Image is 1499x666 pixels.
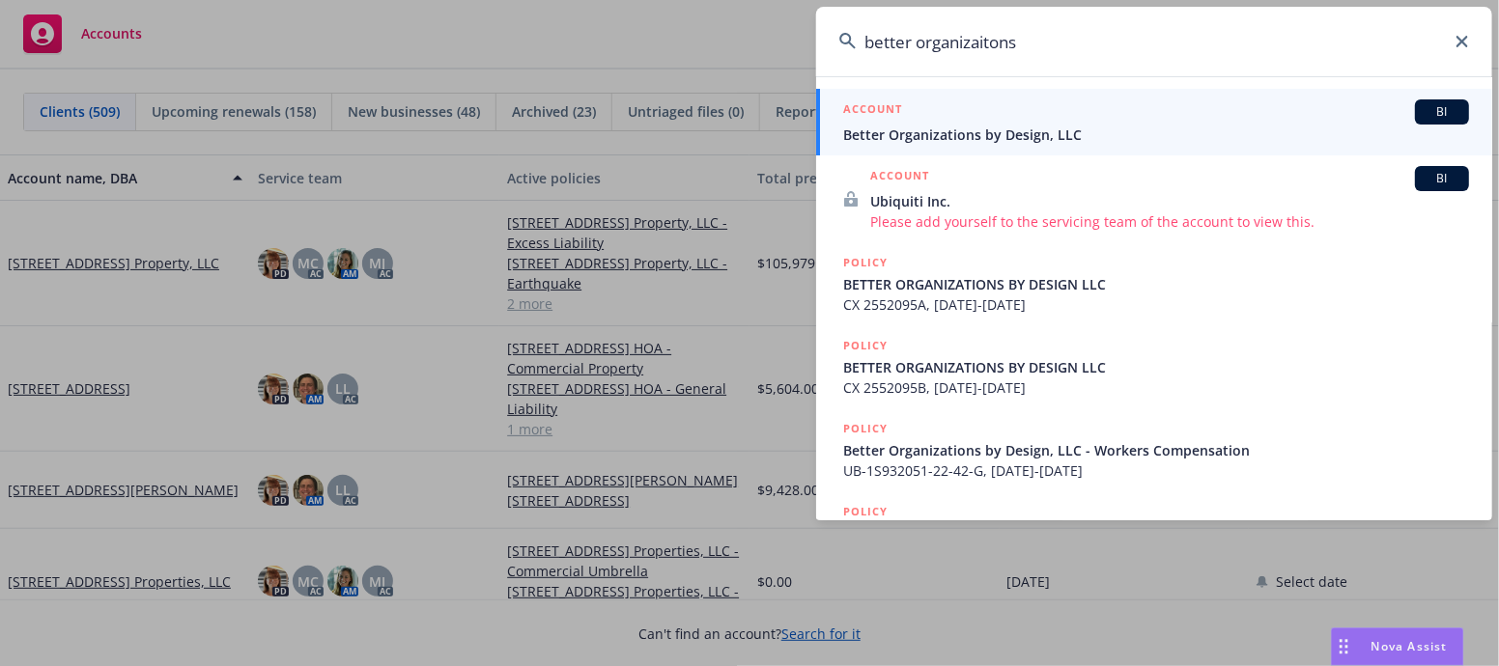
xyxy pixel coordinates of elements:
span: CX 2552095A, [DATE]-[DATE] [843,294,1469,315]
span: Ubiquiti Inc. [870,191,1469,211]
span: Please add yourself to the servicing team of the account to view this. [870,211,1469,232]
button: Nova Assist [1331,627,1464,666]
span: Better Organizations by Design, LLC - Workers Compensation [843,440,1469,460]
a: ACCOUNTBIUbiquiti Inc.Please add yourself to the servicing team of the account to view this. [816,155,1492,242]
h5: POLICY [843,419,888,438]
a: POLICYBETTER ORGANIZATIONS BY DESIGN LLCCX 2552095B, [DATE]-[DATE] [816,325,1492,408]
span: Nova Assist [1372,638,1448,654]
a: POLICYBETTER ORGANIZATIONS BY DESIGN LLCCX 2552095A, [DATE]-[DATE] [816,242,1492,325]
h5: POLICY [843,502,888,521]
span: BETTER ORGANIZATIONS BY DESIGN LLC [843,274,1469,294]
span: BI [1423,170,1461,187]
h5: POLICY [843,336,888,355]
a: ACCOUNTBIBetter Organizations by Design, LLC [816,89,1492,155]
h5: ACCOUNT [870,166,929,189]
a: POLICY [816,491,1492,574]
a: POLICYBetter Organizations by Design, LLC - Workers CompensationUB-1S932051-22-42-G, [DATE]-[DATE] [816,408,1492,491]
span: CX 2552095B, [DATE]-[DATE] [843,377,1469,398]
h5: POLICY [843,253,888,272]
h5: ACCOUNT [843,99,902,123]
span: UB-1S932051-22-42-G, [DATE]-[DATE] [843,460,1469,481]
span: BI [1423,103,1461,121]
input: Search... [816,7,1492,76]
span: BETTER ORGANIZATIONS BY DESIGN LLC [843,357,1469,377]
span: Better Organizations by Design, LLC [843,125,1469,145]
div: Drag to move [1332,628,1356,665]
